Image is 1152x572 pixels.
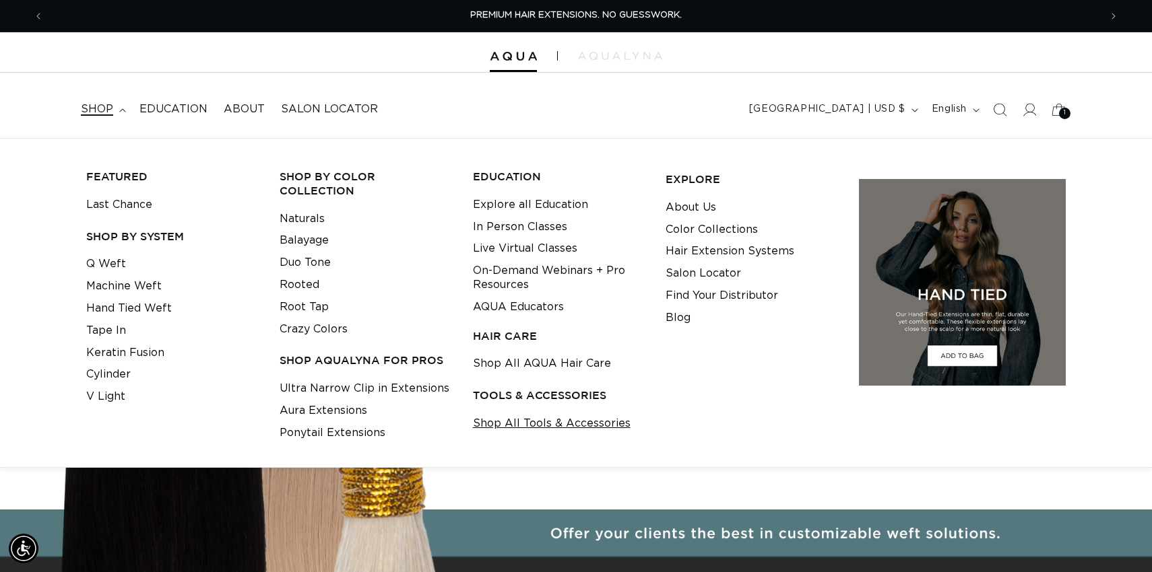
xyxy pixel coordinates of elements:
a: Rooted [280,274,319,296]
button: [GEOGRAPHIC_DATA] | USD $ [741,97,924,122]
a: In Person Classes [473,216,567,238]
a: Last Chance [86,194,152,216]
a: Salon Locator [666,262,741,285]
img: aqualyna.com [578,52,662,60]
a: Shop All Tools & Accessories [473,413,631,435]
a: Explore all Education [473,194,588,216]
h3: HAIR CARE [473,329,645,343]
h3: TOOLS & ACCESSORIES [473,388,645,402]
a: Crazy Colors [280,318,348,341]
a: Ultra Narrow Clip in Extensions [280,378,449,400]
span: About [224,102,265,116]
a: Duo Tone [280,252,331,274]
div: Accessibility Menu [9,534,38,563]
a: About [216,94,273,124]
a: AQUA Educators [473,296,564,318]
a: Balayage [280,229,329,252]
h3: Shop AquaLyna for Pros [280,353,452,367]
h3: FEATURED [86,170,259,184]
span: [GEOGRAPHIC_DATA] | USD $ [749,102,905,116]
a: Aura Extensions [280,400,367,422]
span: Salon Locator [281,102,378,116]
a: Education [131,94,216,124]
span: Education [139,102,207,116]
a: Color Collections [666,219,758,241]
a: Shop All AQUA Hair Care [473,353,611,375]
a: Q Weft [86,253,126,275]
a: Tape In [86,320,126,342]
h3: Shop by Color Collection [280,170,452,198]
a: V Light [86,386,125,408]
a: Hand Tied Weft [86,297,172,320]
a: Root Tap [280,296,329,318]
a: On-Demand Webinars + Pro Resources [473,260,645,296]
span: English [932,102,967,116]
a: Hair Extension Systems [666,240,794,262]
button: Next announcement [1099,3,1128,29]
summary: Search [985,95,1015,124]
a: Find Your Distributor [666,285,778,307]
img: Aqua Hair Extensions [490,52,537,61]
a: Live Virtual Classes [473,238,577,260]
h3: SHOP BY SYSTEM [86,229,259,244]
a: Naturals [280,208,325,230]
a: About Us [666,196,716,219]
a: Keratin Fusion [86,342,164,364]
span: PREMIUM HAIR EXTENSIONS. NO GUESSWORK. [470,11,682,20]
h3: EXPLORE [666,172,838,186]
h3: EDUCATION [473,170,645,184]
a: Machine Weft [86,275,162,297]
summary: shop [73,94,131,124]
button: English [924,97,985,122]
a: Blog [666,307,691,329]
a: Ponytail Extensions [280,422,385,444]
a: Salon Locator [273,94,386,124]
button: Previous announcement [24,3,53,29]
a: Cylinder [86,363,131,386]
span: 1 [1064,108,1066,119]
iframe: Chat Widget [1085,507,1152,572]
span: shop [81,102,113,116]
